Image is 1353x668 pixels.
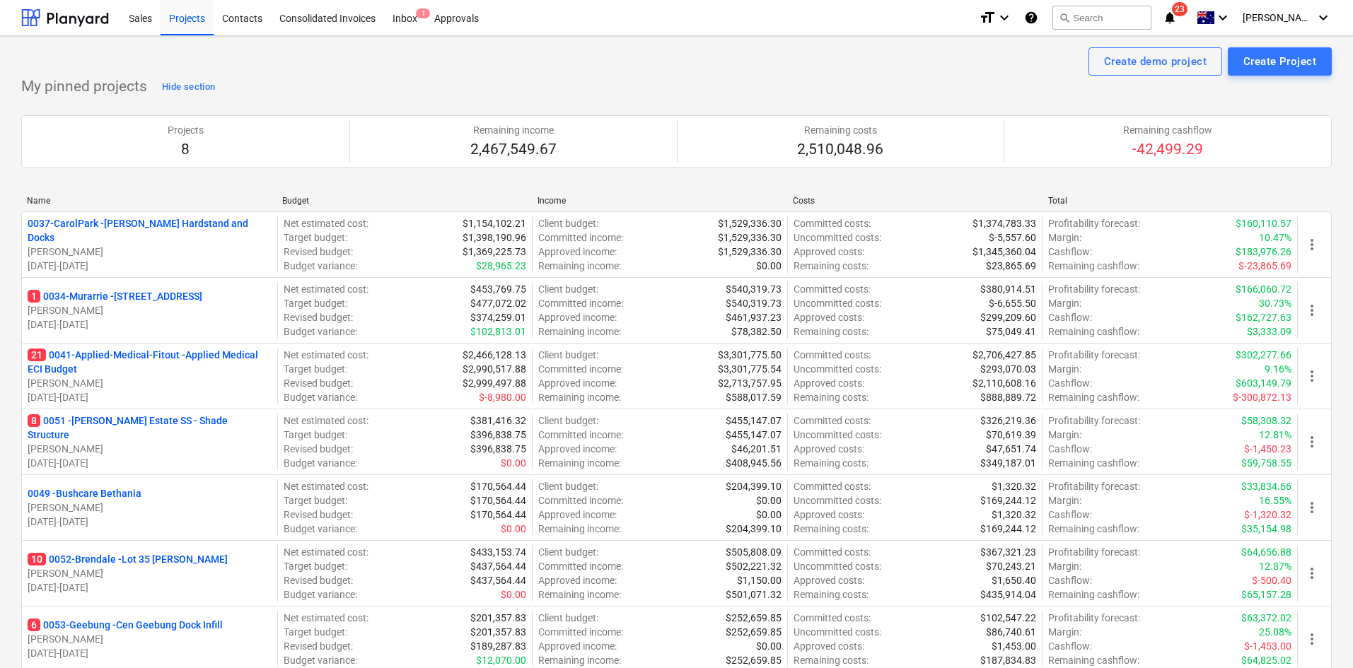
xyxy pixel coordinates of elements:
p: Uncommitted costs : [794,625,881,639]
button: Create demo project [1088,47,1222,76]
p: Remaining income : [538,587,621,602]
p: -42,499.29 [1123,140,1212,160]
p: Margin : [1048,625,1081,639]
p: Approved costs : [794,310,864,324]
p: $-500.40 [1252,573,1291,587]
p: Approved income : [538,376,617,390]
p: Target budget : [284,362,347,376]
p: $47,651.74 [986,442,1036,456]
p: $64,825.02 [1241,653,1291,667]
p: $2,999,497.88 [463,376,526,390]
p: Approved costs : [794,376,864,390]
p: $46,201.51 [731,442,782,456]
p: $1,453.00 [992,639,1036,653]
p: $1,529,336.30 [718,230,782,245]
span: 8 [28,414,40,427]
p: Budget variance : [284,259,357,273]
p: $204,399.10 [726,522,782,536]
span: 1 [416,8,430,18]
p: Client budget : [538,545,598,559]
p: $160,110.57 [1236,216,1291,230]
p: $2,466,128.13 [463,348,526,362]
p: $3,301,775.54 [718,362,782,376]
p: Budget variance : [284,653,357,667]
p: $252,659.85 [726,625,782,639]
p: [DATE] - [DATE] [28,317,272,332]
p: $293,070.03 [980,362,1036,376]
p: Target budget : [284,493,347,508]
p: $380,914.51 [980,282,1036,296]
p: $-1,453.00 [1244,639,1291,653]
p: Cashflow : [1048,442,1092,456]
p: $455,147.07 [726,428,782,442]
p: Remaining cashflow : [1048,587,1139,602]
p: $1,650.40 [992,573,1036,587]
p: Remaining cashflow : [1048,522,1139,536]
p: $408,945.56 [726,456,782,470]
p: $70,619.39 [986,428,1036,442]
p: Cashflow : [1048,376,1092,390]
p: $3,333.09 [1247,324,1291,339]
p: Remaining costs [797,123,883,137]
span: 1 [28,290,40,303]
p: Approved income : [538,573,617,587]
p: [PERSON_NAME] [28,376,272,390]
div: Chat Widget [1282,600,1353,668]
div: 0049 -Bushcare Bethania[PERSON_NAME][DATE]-[DATE] [28,486,272,529]
div: Create demo project [1104,52,1207,71]
p: $28,965.23 [476,259,526,273]
p: $252,659.85 [726,611,782,625]
p: $189,287.83 [470,639,526,653]
p: $3,301,775.50 [718,348,782,362]
p: $0.00 [756,259,782,273]
p: Cashflow : [1048,245,1092,259]
p: $201,357.83 [470,625,526,639]
p: Client budget : [538,611,598,625]
p: Approved income : [538,310,617,324]
p: $64,656.88 [1241,545,1291,559]
p: [PERSON_NAME] [28,566,272,580]
p: Cashflow : [1048,508,1092,522]
p: $33,834.66 [1241,479,1291,493]
p: Revised budget : [284,508,353,522]
p: Revised budget : [284,442,353,456]
p: Committed costs : [794,611,871,625]
p: $86,740.61 [986,625,1036,639]
p: Committed income : [538,493,623,508]
p: Committed income : [538,428,623,442]
p: Client budget : [538,414,598,428]
p: 2,467,549.67 [470,140,557,160]
p: Approved income : [538,442,617,456]
p: $204,399.10 [726,479,782,493]
p: Margin : [1048,296,1081,310]
p: $2,110,608.16 [972,376,1036,390]
p: $435,914.04 [980,587,1036,602]
span: more_vert [1303,236,1320,253]
p: 10.47% [1259,230,1291,245]
div: Income [538,196,782,206]
p: Remaining income : [538,324,621,339]
p: $349,187.01 [980,456,1036,470]
p: Committed income : [538,296,623,310]
p: Remaining income [470,123,557,137]
p: Committed income : [538,230,623,245]
p: $65,157.28 [1241,587,1291,602]
p: $-6,655.50 [989,296,1036,310]
p: Cashflow : [1048,310,1092,324]
p: $-8,980.00 [479,390,526,404]
p: Remaining cashflow : [1048,456,1139,470]
p: $461,937.23 [726,310,782,324]
p: Committed income : [538,625,623,639]
p: Committed costs : [794,414,871,428]
p: $540,319.73 [726,296,782,310]
p: Margin : [1048,230,1081,245]
div: 0037-CarolPark -[PERSON_NAME] Hardstand and Docks[PERSON_NAME][DATE]-[DATE] [28,216,272,273]
div: 80051 -[PERSON_NAME] Estate SS - Shade Structure[PERSON_NAME][DATE]-[DATE] [28,414,272,470]
p: $1,150.00 [737,573,782,587]
p: Remaining income : [538,653,621,667]
p: Net estimated cost : [284,348,368,362]
p: $540,319.73 [726,282,782,296]
p: $437,564.44 [470,573,526,587]
p: $78,382.50 [731,324,782,339]
p: $1,320.32 [992,508,1036,522]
